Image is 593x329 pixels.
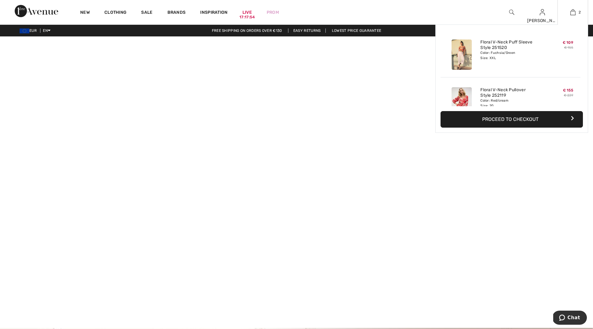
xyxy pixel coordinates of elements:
[558,9,588,16] a: 2
[167,10,186,16] a: Brands
[509,9,514,16] img: search the website
[104,10,126,16] a: Clothing
[540,9,545,15] a: Sign In
[239,14,255,20] div: 17:17:54
[480,50,541,60] div: Color: Fuchsia/Green Size: XXL
[452,87,472,118] img: Floral V-Neck Pullover Style 252119
[200,10,227,16] span: Inspiration
[579,9,581,15] span: 2
[480,98,541,108] div: Color: Red/cream Size: 20
[563,88,573,92] span: € 155
[267,9,279,16] a: Prom
[327,28,386,33] a: Lowest Price Guarantee
[20,28,29,33] img: Euro
[480,39,541,50] a: Floral V-Neck Puff Sleeve Style 251520
[553,311,587,326] iframe: Opens a widget where you can chat to one of our agents
[441,111,583,128] button: Proceed to Checkout
[564,93,573,97] s: € 239
[480,87,541,98] a: Floral V-Neck Pullover Style 252119
[15,5,58,17] img: 1ère Avenue
[564,46,573,50] s: € 155
[141,10,152,16] a: Sale
[563,40,573,45] span: € 109
[43,28,51,33] span: EN
[80,10,90,16] a: New
[527,17,557,24] div: [PERSON_NAME]
[540,9,545,16] img: My Info
[20,28,39,33] span: EUR
[570,9,576,16] img: My Bag
[207,28,287,33] a: Free shipping on orders over €130
[242,9,252,16] a: Live17:17:54
[288,28,326,33] a: Easy Returns
[452,39,472,70] img: Floral V-Neck Puff Sleeve Style 251520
